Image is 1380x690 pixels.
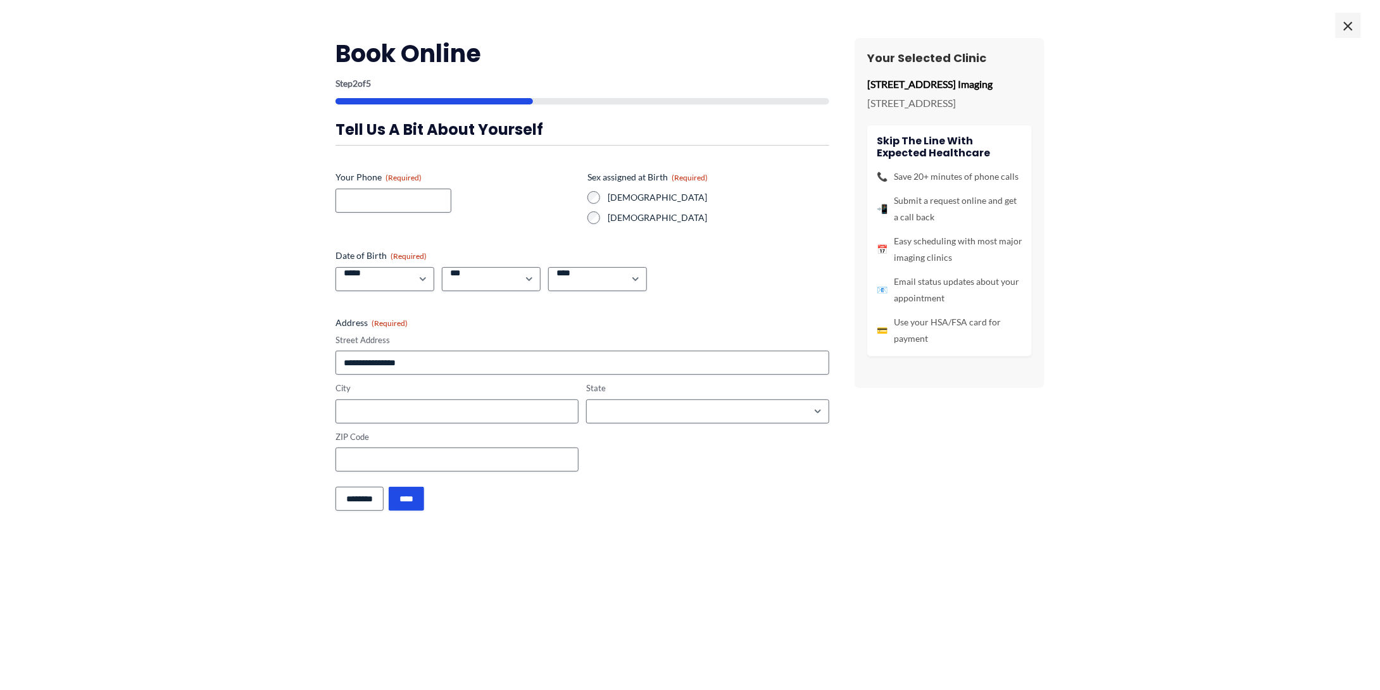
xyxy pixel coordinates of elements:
[391,251,427,261] span: (Required)
[336,38,829,69] h2: Book Online
[1336,13,1361,38] span: ×
[867,51,1032,65] h3: Your Selected Clinic
[608,211,829,224] label: [DEMOGRAPHIC_DATA]
[877,201,888,217] span: 📲
[336,382,579,394] label: City
[336,249,427,262] legend: Date of Birth
[386,173,422,182] span: (Required)
[672,173,708,182] span: (Required)
[877,282,888,298] span: 📧
[366,78,371,89] span: 5
[372,318,408,328] span: (Required)
[877,168,888,185] span: 📞
[877,314,1022,347] li: Use your HSA/FSA card for payment
[877,192,1022,225] li: Submit a request online and get a call back
[877,168,1022,185] li: Save 20+ minutes of phone calls
[586,382,829,394] label: State
[336,79,829,88] p: Step of
[877,273,1022,306] li: Email status updates about your appointment
[867,75,1032,94] p: [STREET_ADDRESS] Imaging
[336,171,577,184] label: Your Phone
[336,431,579,443] label: ZIP Code
[867,94,1032,113] p: [STREET_ADDRESS]
[877,233,1022,266] li: Easy scheduling with most major imaging clinics
[353,78,358,89] span: 2
[877,322,888,339] span: 💳
[877,135,1022,159] h4: Skip the line with Expected Healthcare
[608,191,829,204] label: [DEMOGRAPHIC_DATA]
[336,120,829,139] h3: Tell us a bit about yourself
[877,241,888,258] span: 📅
[336,334,829,346] label: Street Address
[336,317,408,329] legend: Address
[587,171,708,184] legend: Sex assigned at Birth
